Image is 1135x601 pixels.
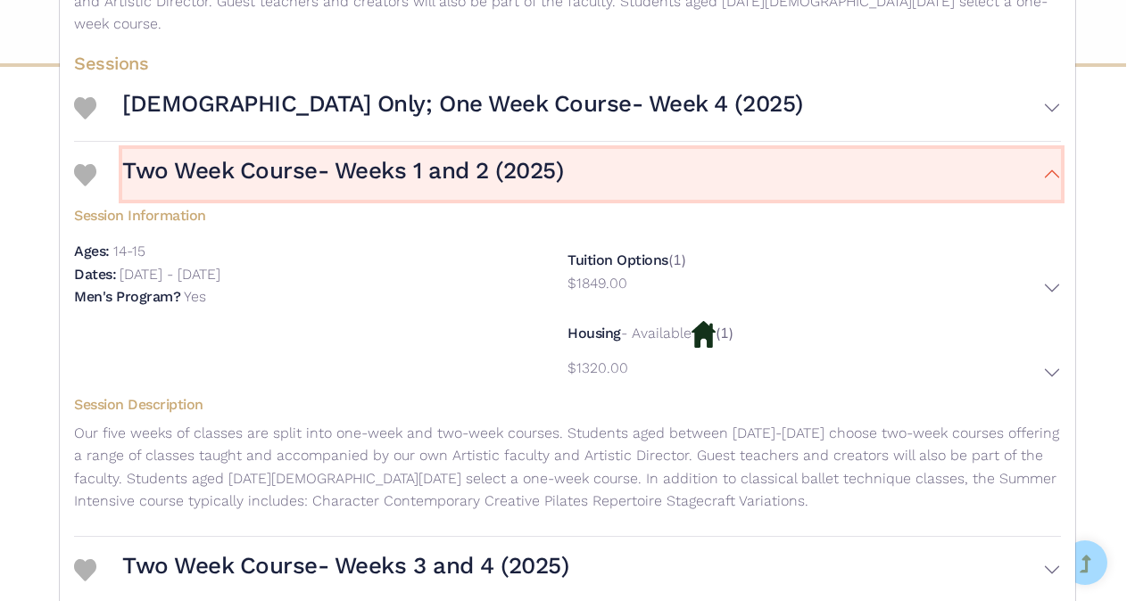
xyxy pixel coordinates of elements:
h5: Session Description [74,396,1061,415]
p: - Available [621,325,692,342]
h4: Sessions [74,52,1061,75]
div: (1) [567,312,1061,389]
img: Heart [74,97,96,119]
button: Two Week Course- Weeks 3 and 4 (2025) [122,544,1061,596]
button: $1849.00 [567,272,1061,304]
h3: Two Week Course- Weeks 1 and 2 (2025) [122,156,563,186]
p: $1320.00 [567,357,628,380]
img: Housing Available [692,321,716,348]
p: Yes [184,288,206,305]
h5: Housing [567,325,621,342]
h5: Dates: [74,266,116,283]
img: Heart [74,559,96,581]
p: Our five weeks of classes are split into one-week and two-week courses. Students aged between [DA... [74,422,1061,513]
h5: Ages: [74,243,110,259]
p: 14-15 [113,243,145,259]
h5: Men's Program? [74,288,180,305]
button: [DEMOGRAPHIC_DATA] Only; One Week Course- Week 4 (2025) [122,82,1061,134]
p: $1849.00 [567,272,627,295]
button: Two Week Course- Weeks 1 and 2 (2025) [122,149,1061,201]
h3: [DEMOGRAPHIC_DATA] Only; One Week Course- Week 4 (2025) [122,89,803,119]
button: $1320.00 [567,357,1061,389]
img: Heart [74,164,96,186]
p: [DATE] - [DATE] [120,266,220,283]
div: (1) [567,240,1061,312]
h5: Tuition Options [567,251,668,268]
h5: Session Information [74,200,1061,226]
h3: Two Week Course- Weeks 3 and 4 (2025) [122,551,568,581]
